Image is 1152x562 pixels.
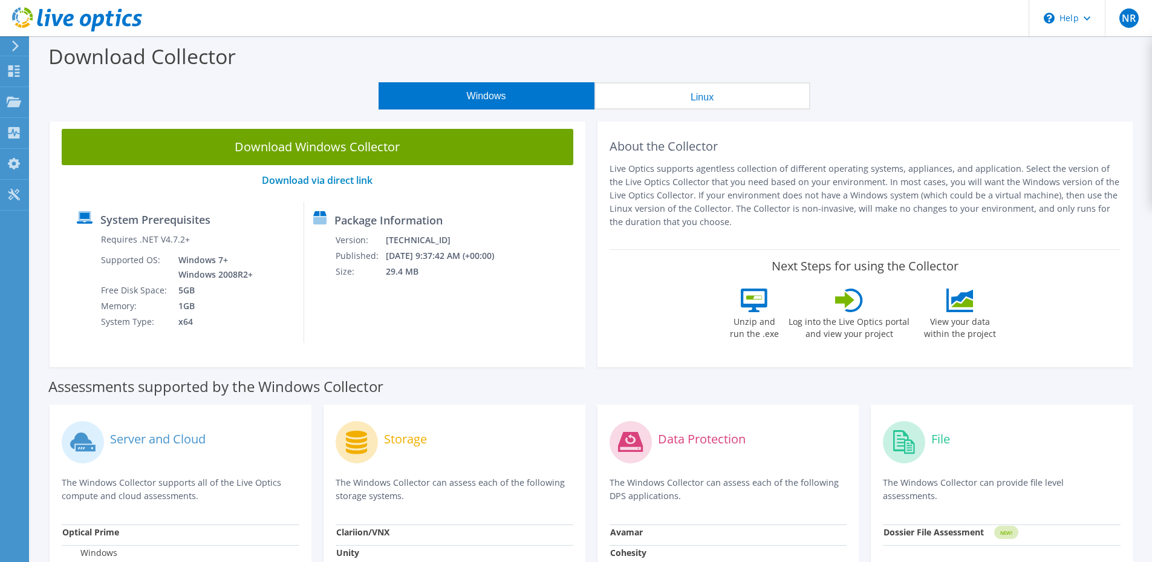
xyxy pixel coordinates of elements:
[916,312,1003,340] label: View your data within the project
[385,248,510,264] td: [DATE] 9:37:42 AM (+00:00)
[772,259,958,273] label: Next Steps for using the Collector
[1119,8,1139,28] span: NR
[48,42,236,70] label: Download Collector
[384,433,427,445] label: Storage
[62,129,573,165] a: Download Windows Collector
[335,264,385,279] td: Size:
[169,252,255,283] td: Windows 7+ Windows 2008R2+
[100,283,169,298] td: Free Disk Space:
[610,139,1121,154] h2: About the Collector
[169,298,255,314] td: 1GB
[101,234,190,246] label: Requires .NET V4.7.2+
[610,162,1121,229] p: Live Optics supports agentless collection of different operating systems, appliances, and applica...
[610,476,847,503] p: The Windows Collector can assess each of the following DPS applications.
[62,526,119,538] strong: Optical Prime
[385,264,510,279] td: 29.4 MB
[62,547,117,559] label: Windows
[726,312,782,340] label: Unzip and run the .exe
[110,433,206,445] label: Server and Cloud
[336,476,573,503] p: The Windows Collector can assess each of the following storage systems.
[883,476,1121,503] p: The Windows Collector can provide file level assessments.
[169,283,255,298] td: 5GB
[100,214,210,226] label: System Prerequisites
[336,547,359,558] strong: Unity
[100,298,169,314] td: Memory:
[594,82,810,109] button: Linux
[336,526,389,538] strong: Clariion/VNX
[658,433,746,445] label: Data Protection
[1044,13,1055,24] svg: \n
[334,214,443,226] label: Package Information
[788,312,910,340] label: Log into the Live Optics portal and view your project
[379,82,594,109] button: Windows
[884,526,984,538] strong: Dossier File Assessment
[610,547,646,558] strong: Cohesity
[385,232,510,248] td: [TECHNICAL_ID]
[48,381,383,393] label: Assessments supported by the Windows Collector
[335,232,385,248] td: Version:
[1000,529,1012,536] tspan: NEW!
[335,248,385,264] td: Published:
[100,252,169,283] td: Supported OS:
[262,174,373,187] a: Download via direct link
[100,314,169,330] td: System Type:
[610,526,643,538] strong: Avamar
[931,433,950,445] label: File
[169,314,255,330] td: x64
[62,476,299,503] p: The Windows Collector supports all of the Live Optics compute and cloud assessments.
